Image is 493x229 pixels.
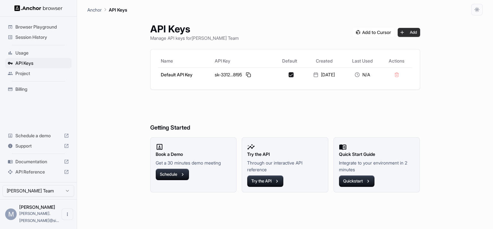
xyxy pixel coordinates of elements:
[381,55,412,67] th: Actions
[247,159,323,173] p: Through our interactive API reference
[247,175,283,187] button: Try the API
[5,131,72,141] div: Schedule a demo
[5,58,72,68] div: API Keys
[87,6,127,13] nav: breadcrumb
[353,28,394,37] img: Add anchorbrowser MCP server to Cursor
[150,98,420,132] h6: Getting Started
[15,24,69,30] span: Browser Playground
[245,71,252,79] button: Copy API key
[5,32,72,42] div: Session History
[158,55,212,67] th: Name
[5,22,72,32] div: Browser Playground
[346,72,379,78] div: N/A
[156,151,231,158] h2: Book a Demo
[275,55,304,67] th: Default
[87,6,102,13] p: Anchor
[62,208,73,220] button: Open menu
[15,50,69,56] span: Usage
[5,48,72,58] div: Usage
[156,169,189,180] button: Schedule
[344,55,381,67] th: Last Used
[5,157,72,167] div: Documentation
[305,55,344,67] th: Created
[158,67,212,82] td: Default API Key
[19,204,55,210] span: Mayur Joshi
[398,28,420,37] button: Add
[5,141,72,151] div: Support
[19,211,59,223] span: mayur.joshi@simplifyx.ai
[156,159,231,166] p: Get a 30 minutes demo meeting
[212,55,275,67] th: API Key
[15,86,69,92] span: Billing
[150,23,239,35] h1: API Keys
[215,71,272,79] div: sk-3312...8f95
[150,35,239,41] p: Manage API keys for [PERSON_NAME] Team
[109,6,127,13] p: API Keys
[307,72,341,78] div: [DATE]
[15,34,69,40] span: Session History
[15,158,61,165] span: Documentation
[15,143,61,149] span: Support
[5,68,72,79] div: Project
[247,151,323,158] h2: Try the API
[5,84,72,94] div: Billing
[15,70,69,77] span: Project
[15,60,69,66] span: API Keys
[5,208,17,220] div: M
[339,175,375,187] button: Quickstart
[339,159,415,173] p: Integrate to your environment in 2 minutes
[15,132,61,139] span: Schedule a demo
[5,167,72,177] div: API Reference
[14,5,63,11] img: Anchor Logo
[15,169,61,175] span: API Reference
[339,151,415,158] h2: Quick Start Guide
